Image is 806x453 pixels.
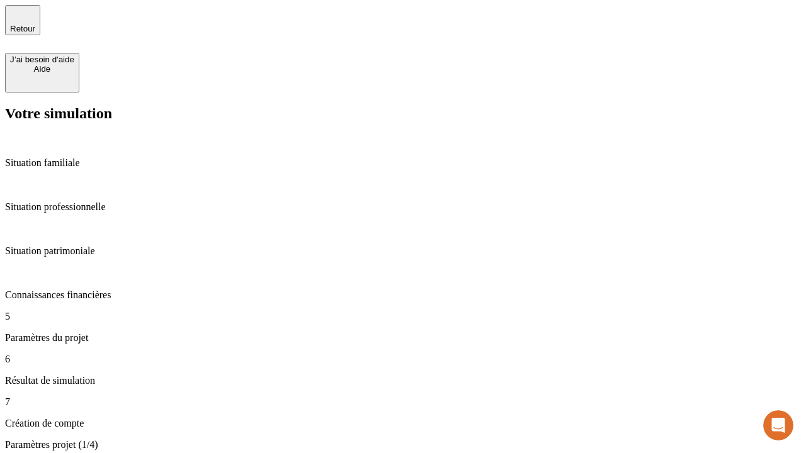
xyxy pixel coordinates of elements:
p: Situation professionnelle [5,201,801,213]
p: 5 [5,311,801,322]
div: Aide [10,64,74,74]
button: Retour [5,5,40,35]
iframe: Intercom live chat [763,410,793,440]
p: Situation patrimoniale [5,245,801,257]
p: Connaissances financières [5,289,801,301]
p: Création de compte [5,418,801,429]
button: J’ai besoin d'aideAide [5,53,79,92]
p: Situation familiale [5,157,801,169]
h2: Votre simulation [5,105,801,122]
p: Résultat de simulation [5,375,801,386]
span: Retour [10,24,35,33]
p: 7 [5,396,801,408]
div: J’ai besoin d'aide [10,55,74,64]
p: Paramètres du projet [5,332,801,344]
p: Paramètres projet (1/4) [5,439,801,450]
p: 6 [5,354,801,365]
